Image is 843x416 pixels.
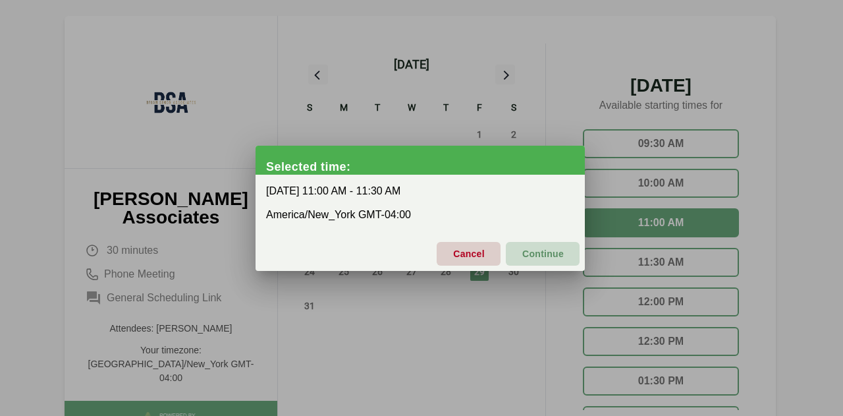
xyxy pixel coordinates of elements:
div: Selected time: [266,160,585,173]
button: Cancel [437,242,501,266]
span: Cancel [452,240,485,268]
span: Continue [522,240,564,268]
button: Continue [506,242,580,266]
div: [DATE] 11:00 AM - 11:30 AM America/New_York GMT-04:00 [256,175,585,231]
